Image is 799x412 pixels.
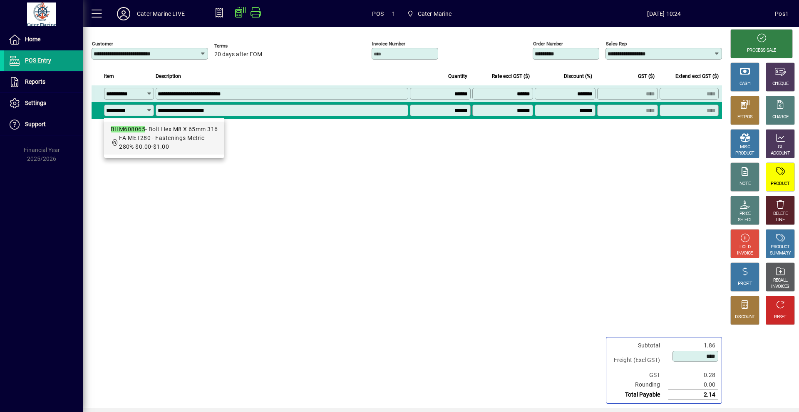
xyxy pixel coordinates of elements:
td: 0.00 [668,380,718,390]
div: PROCESS SALE [747,47,776,54]
div: DISCOUNT [735,314,755,320]
div: RESET [774,314,787,320]
span: [DATE] 10:24 [553,7,775,20]
div: CASH [739,81,750,87]
span: GST ($) [638,72,655,81]
mat-label: Sales rep [606,41,627,47]
mat-label: Order number [533,41,563,47]
div: MISC [740,144,750,150]
div: - Bolt Hex M8 X 65mm 316 [111,125,218,134]
div: PRODUCT [735,150,754,157]
mat-label: Invoice number [372,41,405,47]
div: DELETE [773,211,787,217]
span: Cater Marine [404,6,455,21]
div: Pos1 [775,7,789,20]
span: Extend excl GST ($) [675,72,719,81]
td: Subtotal [610,341,668,350]
span: Terms [214,43,264,49]
div: PRODUCT [771,244,789,250]
button: Profile [110,6,137,21]
td: 0.28 [668,370,718,380]
span: FA-MET280 - Fastenings Metric 280% $0.00-$1.00 [119,135,205,150]
a: Reports [4,72,83,92]
span: 20 days after EOM [214,51,262,58]
td: GST [610,370,668,380]
div: EFTPOS [737,114,753,120]
div: CHEQUE [772,81,788,87]
div: Cater Marine LIVE [137,7,185,20]
span: 1 [392,7,395,20]
div: PROFIT [738,281,752,287]
span: Home [25,36,40,42]
span: Cater Marine [418,7,452,20]
div: PRODUCT [771,181,789,187]
span: Settings [25,100,46,106]
div: SELECT [738,217,752,223]
span: Discount (%) [564,72,592,81]
em: BHM608065 [111,126,145,132]
span: POS [372,7,384,20]
div: GL [778,144,783,150]
mat-label: Customer [92,41,113,47]
span: POS Entry [25,57,51,64]
a: Support [4,114,83,135]
td: Freight (Excl GST) [610,350,668,370]
span: Quantity [448,72,467,81]
span: Item [104,72,114,81]
div: ACCOUNT [771,150,790,157]
a: Home [4,29,83,50]
div: HOLD [739,244,750,250]
span: Support [25,121,46,127]
div: RECALL [773,277,788,284]
mat-option: BHM608065 - Bolt Hex M8 X 65mm 316 [104,122,224,155]
div: INVOICES [771,284,789,290]
span: Rate excl GST ($) [492,72,530,81]
td: 2.14 [668,390,718,400]
span: Description [156,72,181,81]
div: SUMMARY [770,250,791,257]
div: INVOICE [737,250,752,257]
td: Total Payable [610,390,668,400]
div: PRICE [739,211,751,217]
a: Settings [4,93,83,114]
td: 1.86 [668,341,718,350]
div: CHARGE [772,114,789,120]
div: LINE [776,217,784,223]
div: NOTE [739,181,750,187]
span: Reports [25,78,45,85]
td: Rounding [610,380,668,390]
